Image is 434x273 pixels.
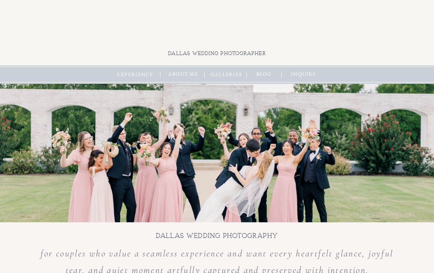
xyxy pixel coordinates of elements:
[168,51,266,56] b: dallas wedding photographer
[115,71,155,79] a: experience
[288,70,319,78] a: inquire
[253,70,275,78] a: blog
[209,71,244,79] a: galleries
[166,70,201,78] a: about me
[156,232,278,239] b: dallas wedding photography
